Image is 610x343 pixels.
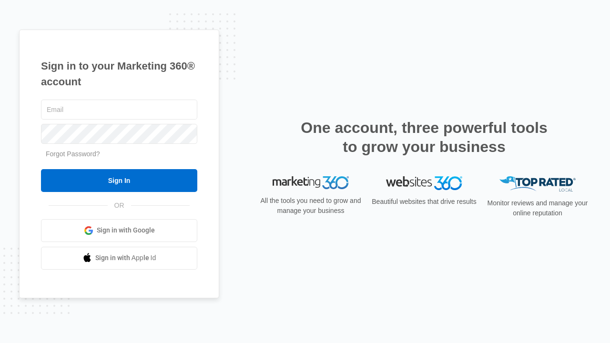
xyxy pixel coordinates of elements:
[41,100,197,120] input: Email
[484,198,591,218] p: Monitor reviews and manage your online reputation
[41,58,197,90] h1: Sign in to your Marketing 360® account
[41,247,197,270] a: Sign in with Apple Id
[298,118,550,156] h2: One account, three powerful tools to grow your business
[46,150,100,158] a: Forgot Password?
[257,196,364,216] p: All the tools you need to grow and manage your business
[371,197,478,207] p: Beautiful websites that drive results
[95,253,156,263] span: Sign in with Apple Id
[41,219,197,242] a: Sign in with Google
[499,176,576,192] img: Top Rated Local
[273,176,349,190] img: Marketing 360
[386,176,462,190] img: Websites 360
[108,201,131,211] span: OR
[41,169,197,192] input: Sign In
[97,225,155,235] span: Sign in with Google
